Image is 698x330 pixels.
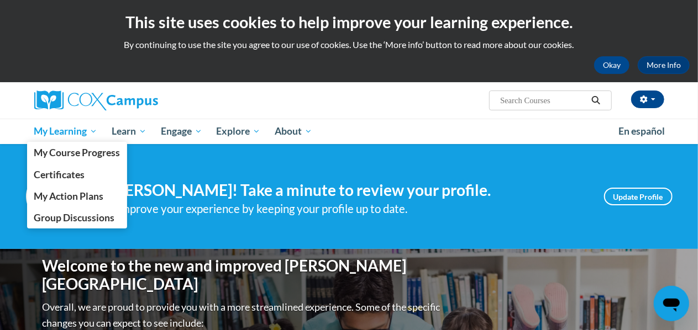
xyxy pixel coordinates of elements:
[216,125,260,138] span: Explore
[27,185,128,207] a: My Action Plans
[8,11,690,33] h2: This site uses cookies to help improve your learning experience.
[587,94,604,107] button: Search
[654,286,689,321] iframe: Button to launch messaging window
[27,142,128,163] a: My Course Progress
[34,147,120,158] span: My Course Progress
[27,119,105,144] a: My Learning
[112,125,146,138] span: Learn
[594,56,629,74] button: Okay
[619,125,665,137] span: En español
[92,181,587,200] h4: Hi [PERSON_NAME]! Take a minute to review your profile.
[267,119,319,144] a: About
[27,207,128,228] a: Group Discussions
[104,119,154,144] a: Learn
[34,91,158,110] img: Cox Campus
[499,94,587,107] input: Search Courses
[161,125,202,138] span: Engage
[209,119,267,144] a: Explore
[92,200,587,218] div: Help improve your experience by keeping your profile up to date.
[34,91,233,110] a: Cox Campus
[275,125,312,138] span: About
[604,188,673,205] a: Update Profile
[154,119,209,144] a: Engage
[638,56,690,74] a: More Info
[8,39,690,51] p: By continuing to use the site you agree to our use of cookies. Use the ‘More info’ button to read...
[26,119,673,144] div: Main menu
[43,257,443,294] h1: Welcome to the new and improved [PERSON_NAME][GEOGRAPHIC_DATA]
[26,172,76,221] img: Profile Image
[34,212,114,223] span: Group Discussions
[631,91,664,108] button: Account Settings
[27,164,128,185] a: Certificates
[34,190,103,202] span: My Action Plans
[34,125,97,138] span: My Learning
[612,120,673,143] a: En español
[34,169,85,180] span: Certificates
